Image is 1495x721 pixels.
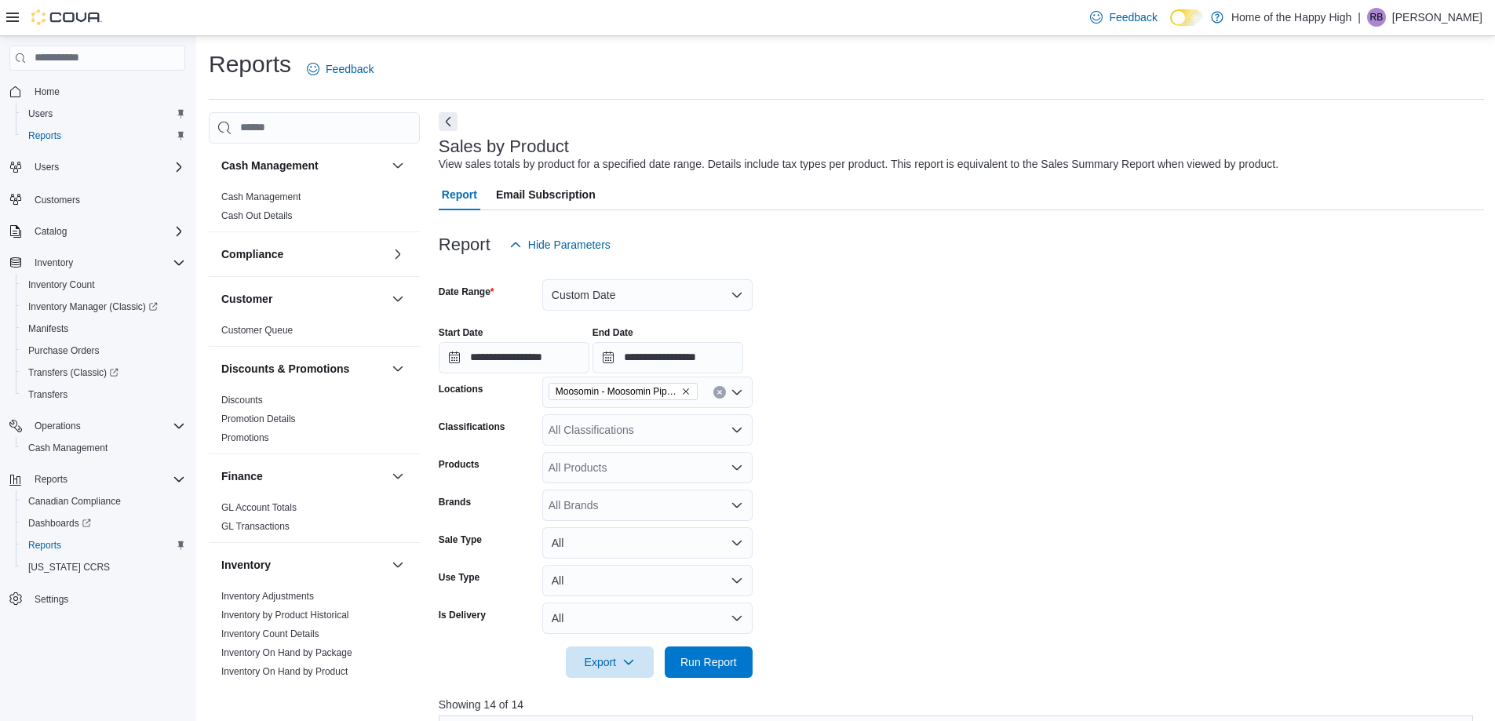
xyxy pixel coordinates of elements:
[221,591,314,602] a: Inventory Adjustments
[35,593,68,606] span: Settings
[665,646,753,678] button: Run Report
[35,473,67,486] span: Reports
[28,82,185,101] span: Home
[16,362,191,384] a: Transfers (Classic)
[439,137,569,156] h3: Sales by Product
[22,536,185,555] span: Reports
[221,557,385,573] button: Inventory
[22,297,164,316] a: Inventory Manager (Classic)
[731,499,743,512] button: Open list of options
[22,558,185,577] span: Washington CCRS
[221,191,301,202] a: Cash Management
[35,225,67,238] span: Catalog
[209,49,291,80] h1: Reports
[221,361,349,377] h3: Discounts & Promotions
[35,420,81,432] span: Operations
[22,385,74,404] a: Transfers
[35,257,73,269] span: Inventory
[221,158,385,173] button: Cash Management
[221,209,293,222] span: Cash Out Details
[22,341,106,360] a: Purchase Orders
[439,458,479,471] label: Products
[1358,8,1361,27] p: |
[16,512,191,534] a: Dashboards
[16,437,191,459] button: Cash Management
[16,490,191,512] button: Canadian Compliance
[439,156,1278,173] div: View sales totals by product for a specified date range. Details include tax types per product. T...
[3,220,191,242] button: Catalog
[28,539,61,552] span: Reports
[221,646,352,659] span: Inventory On Hand by Package
[28,470,74,489] button: Reports
[28,517,91,530] span: Dashboards
[593,342,743,373] input: Press the down key to open a popover containing a calendar.
[221,610,349,621] a: Inventory by Product Historical
[3,188,191,210] button: Customers
[22,514,185,533] span: Dashboards
[28,253,185,272] span: Inventory
[28,191,86,209] a: Customers
[22,104,185,123] span: Users
[16,318,191,340] button: Manifests
[28,322,68,335] span: Manifests
[593,326,633,339] label: End Date
[22,104,59,123] a: Users
[28,222,185,241] span: Catalog
[388,359,407,378] button: Discounts & Promotions
[326,61,374,77] span: Feedback
[22,126,67,145] a: Reports
[22,385,185,404] span: Transfers
[22,558,116,577] a: [US_STATE] CCRS
[549,383,698,400] span: Moosomin - Moosomin Pipestone - Fire & Flower
[31,9,102,25] img: Cova
[575,646,644,678] span: Export
[221,324,293,337] span: Customer Queue
[221,468,263,484] h3: Finance
[221,502,297,513] a: GL Account Totals
[28,442,108,454] span: Cash Management
[28,561,110,574] span: [US_STATE] CCRS
[388,289,407,308] button: Customer
[28,158,65,177] button: Users
[22,536,67,555] a: Reports
[221,210,293,221] a: Cash Out Details
[221,628,319,640] span: Inventory Count Details
[731,461,743,474] button: Open list of options
[22,363,125,382] a: Transfers (Classic)
[35,194,80,206] span: Customers
[439,697,1484,712] p: Showing 14 of 14
[542,279,753,311] button: Custom Date
[388,245,407,264] button: Compliance
[221,191,301,203] span: Cash Management
[528,237,611,253] span: Hide Parameters
[28,590,75,609] a: Settings
[28,107,53,120] span: Users
[28,344,100,357] span: Purchase Orders
[22,341,185,360] span: Purchase Orders
[209,498,420,542] div: Finance
[496,179,596,210] span: Email Subscription
[542,565,753,596] button: All
[16,340,191,362] button: Purchase Orders
[388,156,407,175] button: Cash Management
[556,384,678,399] span: Moosomin - Moosomin Pipestone - Fire & Flower
[209,188,420,231] div: Cash Management
[221,246,283,262] h3: Compliance
[28,417,185,435] span: Operations
[731,424,743,436] button: Open list of options
[439,533,482,546] label: Sale Type
[221,521,290,532] a: GL Transactions
[221,665,348,678] span: Inventory On Hand by Product
[22,297,185,316] span: Inventory Manager (Classic)
[28,253,79,272] button: Inventory
[22,439,185,457] span: Cash Management
[388,467,407,486] button: Finance
[22,275,101,294] a: Inventory Count
[221,609,349,621] span: Inventory by Product Historical
[439,286,494,298] label: Date Range
[221,394,263,406] span: Discounts
[22,275,185,294] span: Inventory Count
[221,468,385,484] button: Finance
[1170,9,1203,26] input: Dark Mode
[221,647,352,658] a: Inventory On Hand by Package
